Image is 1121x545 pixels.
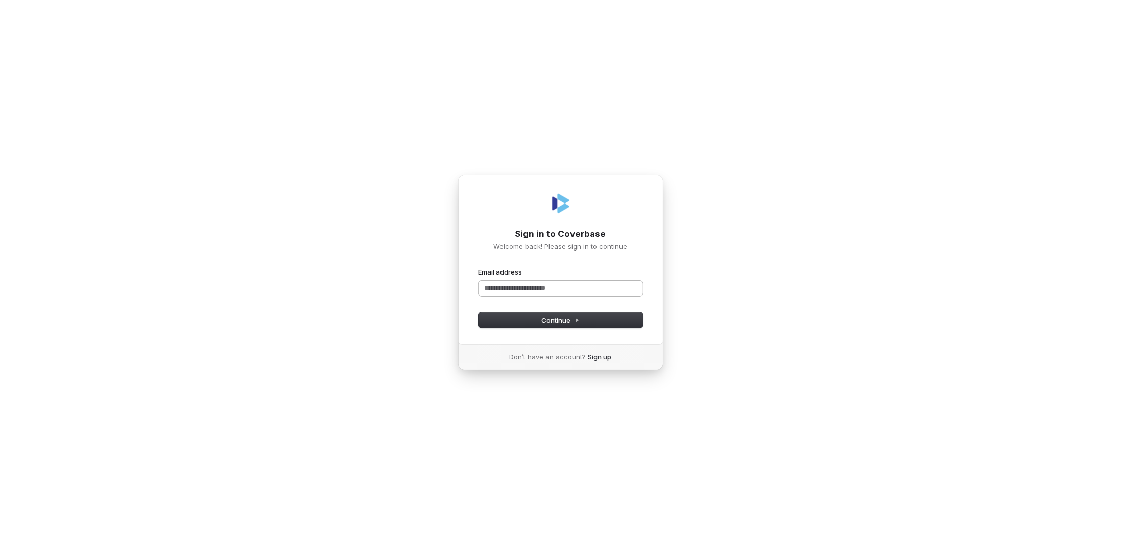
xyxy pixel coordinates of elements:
button: Continue [479,312,643,328]
h1: Sign in to Coverbase [479,228,643,240]
a: Sign up [588,352,612,361]
label: Email address [479,267,522,277]
span: Don’t have an account? [510,352,586,361]
img: Coverbase [548,191,573,216]
p: Welcome back! Please sign in to continue [479,242,643,251]
span: Continue [541,315,580,325]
